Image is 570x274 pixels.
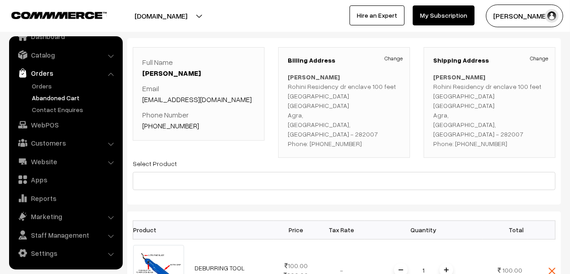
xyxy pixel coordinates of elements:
[11,171,120,188] a: Apps
[142,57,255,78] p: Full Name
[11,190,120,206] a: Reports
[288,57,400,64] h3: Billing Address
[11,227,120,243] a: Staff Management
[433,73,485,81] b: [PERSON_NAME]
[142,121,199,130] a: [PHONE_NUMBER]
[433,72,546,148] p: Rohini Residency dr enclave 100 feet [GEOGRAPHIC_DATA] [GEOGRAPHIC_DATA] Agra, [GEOGRAPHIC_DATA],...
[288,73,340,81] b: [PERSON_NAME]
[413,5,475,25] a: My Subscription
[142,83,255,105] p: Email
[11,47,120,63] a: Catalog
[142,109,255,131] p: Phone Number
[274,220,319,239] th: Price
[11,135,120,151] a: Customers
[11,65,120,81] a: Orders
[11,9,91,20] a: COMMMERCE
[365,220,483,239] th: Quantity
[133,220,190,239] th: Product
[444,268,449,272] img: plusI
[133,159,177,168] label: Select Product
[11,153,120,170] a: Website
[288,72,400,148] p: Rohini Residency dr enclave 100 feet [GEOGRAPHIC_DATA] [GEOGRAPHIC_DATA] Agra, [GEOGRAPHIC_DATA],...
[30,93,120,103] a: Abandoned Cart
[11,208,120,225] a: Marketing
[142,95,252,104] a: [EMAIL_ADDRESS][DOMAIN_NAME]
[503,266,523,274] span: 100.00
[483,220,528,239] th: Total
[11,12,107,19] img: COMMMERCE
[30,105,120,114] a: Contact Enquires
[385,54,403,63] a: Change
[545,9,559,23] img: user
[103,5,219,27] button: [DOMAIN_NAME]
[530,54,548,63] a: Change
[399,268,403,272] img: minus
[433,57,546,64] h3: Shipping Address
[319,220,365,239] th: Tax Rate
[30,81,120,91] a: Orders
[11,245,120,261] a: Settings
[11,117,120,133] a: WebPOS
[486,5,563,27] button: [PERSON_NAME]…
[340,266,343,274] span: -
[142,68,201,78] a: [PERSON_NAME]
[195,264,245,272] a: DEBURRING TOOL
[350,5,405,25] a: Hire an Expert
[11,28,120,44] a: Dashboard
